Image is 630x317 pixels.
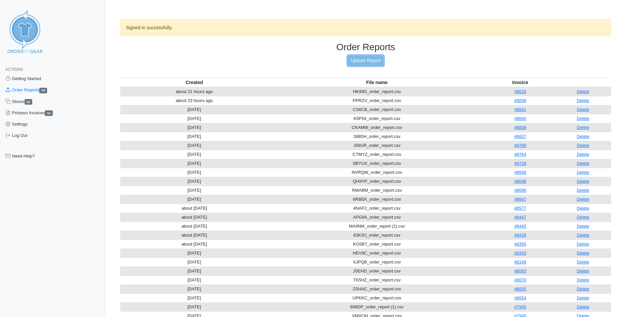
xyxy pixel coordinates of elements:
[577,188,589,193] a: Delete
[577,224,589,229] a: Delete
[514,277,526,282] a: #8070
[120,168,268,177] td: [DATE]
[514,242,526,247] a: #8355
[120,159,268,168] td: [DATE]
[514,295,526,300] a: #8054
[577,98,589,103] a: Delete
[25,99,33,105] span: 32
[120,222,268,231] td: about [DATE]
[514,197,526,202] a: #8687
[577,170,589,175] a: Delete
[268,177,486,186] td: QH9YP_order_report.csv
[577,206,589,211] a: Delete
[577,143,589,148] a: Delete
[120,195,268,204] td: [DATE]
[268,240,486,249] td: KG5B7_order_report.csv
[268,195,486,204] td: 6RBEK_order_report.csv
[268,105,486,114] td: CS6CB_order_report.csv
[268,222,486,231] td: MA4NM_order_report (1).csv
[577,152,589,157] a: Delete
[268,123,486,132] td: CKAMW_order_report.csv
[514,134,526,139] a: #8837
[120,213,268,222] td: about [DATE]
[268,275,486,284] td: TK5HZ_order_report.csv
[120,240,268,249] td: about [DATE]
[577,260,589,264] a: Delete
[577,197,589,202] a: Delete
[514,304,526,309] a: #7945
[268,186,486,195] td: RMABM_order_report.csv
[514,125,526,130] a: #8839
[514,286,526,291] a: #8055
[348,55,384,66] a: Upload Report
[514,116,526,121] a: #8840
[514,260,526,264] a: #8169
[120,302,268,311] td: [DATE]
[268,266,486,275] td: J5EHD_order_report.csv
[514,268,526,273] a: #8083
[120,78,268,87] th: Created
[577,134,589,139] a: Delete
[577,215,589,220] a: Delete
[577,116,589,121] a: Delete
[514,215,526,220] a: #8447
[268,150,486,159] td: CTMYZ_order_report.csv
[120,284,268,293] td: [DATE]
[268,204,486,213] td: 4NAF2_order_report.csv
[514,107,526,112] a: #8841
[577,125,589,130] a: Delete
[120,105,268,114] td: [DATE]
[268,159,486,168] td: SBYUX_order_report.csv
[514,233,526,238] a: #8439
[514,98,526,103] a: #9009
[514,170,526,175] a: #8699
[268,87,486,96] td: HK99G_order_report.csv
[268,96,486,105] td: PPRZV_order_report.csv
[514,224,526,229] a: #8445
[120,141,268,150] td: [DATE]
[120,42,611,53] h3: Order Reports
[120,87,268,96] td: about 21 hours ago
[5,67,23,72] span: Actions
[514,251,526,256] a: #8343
[268,249,486,258] td: HEV9C_order_report.csv
[577,277,589,282] a: Delete
[120,293,268,302] td: [DATE]
[120,186,268,195] td: [DATE]
[268,114,486,123] td: K5P54_order_report.csv
[120,19,611,36] div: Signed in successfully.
[120,266,268,275] td: [DATE]
[577,179,589,184] a: Delete
[268,293,486,302] td: UPKKC_order_report.csv
[120,123,268,132] td: [DATE]
[120,231,268,240] td: about [DATE]
[577,295,589,300] a: Delete
[120,204,268,213] td: about [DATE]
[514,161,526,166] a: #8728
[577,268,589,273] a: Delete
[120,249,268,258] td: [DATE]
[39,88,47,93] span: 33
[120,258,268,266] td: [DATE]
[120,275,268,284] td: [DATE]
[120,132,268,141] td: [DATE]
[268,284,486,293] td: ZSHAC_order_report.csv
[577,161,589,166] a: Delete
[268,213,486,222] td: APG84_order_report.csv
[514,89,526,94] a: #9016
[268,141,486,150] td: J58UR_order_report.csv
[268,231,486,240] td: 83K3U_order_report.csv
[514,152,526,157] a: #8764
[577,286,589,291] a: Delete
[577,304,589,309] a: Delete
[514,206,526,211] a: #8577
[268,258,486,266] td: XJPQB_order_report.csv
[268,168,486,177] td: NVRQW_order_report.csv
[45,110,53,116] span: 33
[514,143,526,148] a: #8768
[486,78,555,87] th: Invoice
[120,96,268,105] td: about 23 hours ago
[577,89,589,94] a: Delete
[514,179,526,184] a: #8698
[120,150,268,159] td: [DATE]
